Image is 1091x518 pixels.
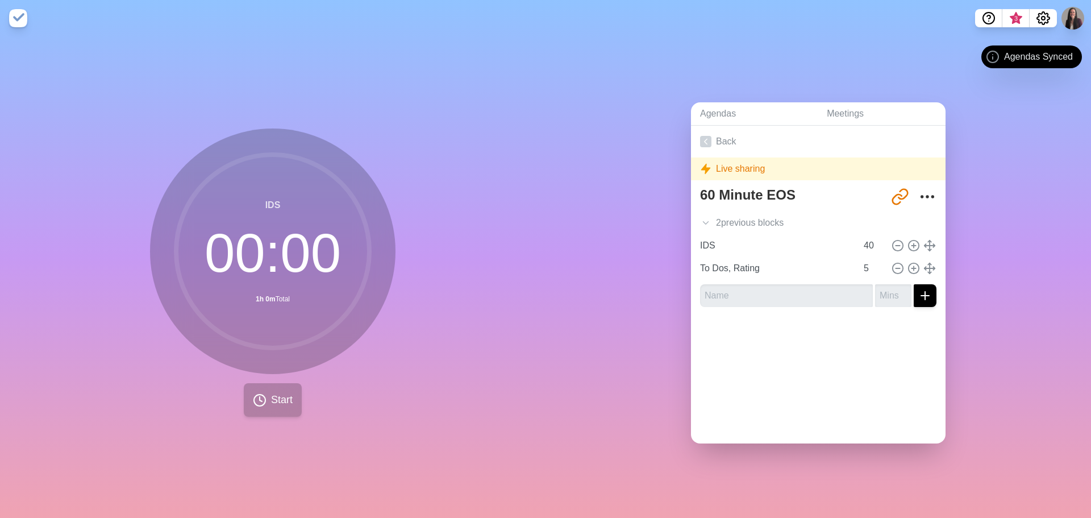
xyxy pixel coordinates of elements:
input: Name [696,257,857,280]
a: Back [691,126,946,158]
input: Mins [859,234,886,257]
img: timeblocks logo [9,9,27,27]
input: Name [700,284,873,307]
span: 3 [1011,14,1021,23]
span: s [779,216,784,230]
div: Live sharing [691,158,946,180]
button: Start [244,383,302,417]
a: Meetings [818,102,946,126]
button: Settings [1030,9,1057,27]
input: Name [696,234,857,257]
input: Mins [875,284,911,307]
a: Agendas [691,102,818,126]
span: Agendas Synced [1004,50,1073,64]
div: 2 previous block [691,212,946,234]
button: More [916,185,939,208]
button: What’s new [1002,9,1030,27]
span: Start [271,392,293,408]
input: Mins [859,257,886,280]
button: Help [975,9,1002,27]
button: Share link [889,185,911,208]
